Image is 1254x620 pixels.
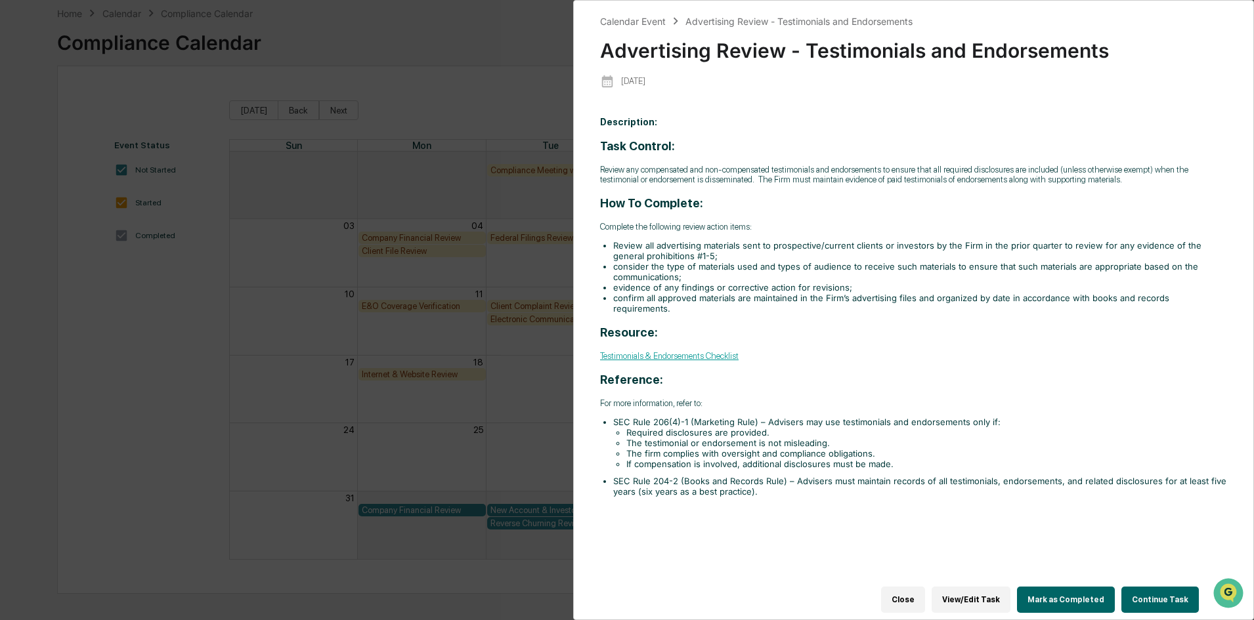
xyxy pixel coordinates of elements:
[932,587,1010,613] button: View/Edit Task
[600,28,1227,62] div: Advertising Review - Testimonials and Endorsements
[613,282,1227,293] li: evidence of any findings or corrective action for revisions;
[600,165,1227,184] p: Review any compensated and non-compensated testimonials and endorsements to ensure that all requi...
[613,261,1227,282] li: consider the type of materials used and types of audience to receive such materials to ensure tha...
[600,117,657,127] b: Description:
[600,373,663,386] strong: Reference:
[45,114,166,124] div: We're available if you need us!
[613,417,1227,469] li: SEC Rule 206(4)-1 (Marketing Rule) – Advisers may use testimonials and endorsements only if:
[13,100,37,124] img: 1746055101610-c473b297-6a78-478c-a979-82029cc54cd1
[626,448,1227,459] li: The firm complies with oversight and compliance obligations.
[90,160,168,184] a: 🗄️Attestations
[26,165,85,178] span: Preclearance
[613,476,1227,497] li: SEC Rule 204-2 (Books and Records Rule) – Advisers must maintain records of all testimonials, end...
[613,240,1227,261] li: Review all advertising materials sent to prospective/current clients or investors by the Firm in ...
[613,293,1227,314] li: confirm all approved materials are maintained in the Firm’s advertising files and organized by da...
[600,139,675,153] strong: Task Control:
[1017,587,1115,613] button: Mark as Completed
[626,438,1227,448] li: The testimonial or endorsement is not misleading.
[1212,577,1247,612] iframe: Open customer support
[45,100,215,114] div: Start new chat
[626,427,1227,438] li: Required disclosures are provided.
[223,104,239,120] button: Start new chat
[13,167,24,177] div: 🖐️
[95,167,106,177] div: 🗄️
[131,222,159,232] span: Pylon
[600,325,658,339] strong: Resource:
[108,165,163,178] span: Attestations
[881,587,925,613] button: Close
[13,192,24,202] div: 🔎
[93,222,159,232] a: Powered byPylon
[685,16,913,27] div: Advertising Review - Testimonials and Endorsements
[34,60,217,73] input: Clear
[600,196,703,210] strong: How To Complete:
[621,76,645,86] p: [DATE]
[13,28,239,49] p: How can we help?
[26,190,83,203] span: Data Lookup
[8,160,90,184] a: 🖐️Preclearance
[1121,587,1199,613] button: Continue Task
[600,351,739,361] a: Testimonials & Endorsements Checklist
[600,398,1227,408] p: For more information, refer to:
[626,459,1227,469] li: If compensation is involved, additional disclosures must be made.
[8,185,88,209] a: 🔎Data Lookup
[600,222,1227,232] p: Complete the following review action items:
[600,16,666,27] div: Calendar Event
